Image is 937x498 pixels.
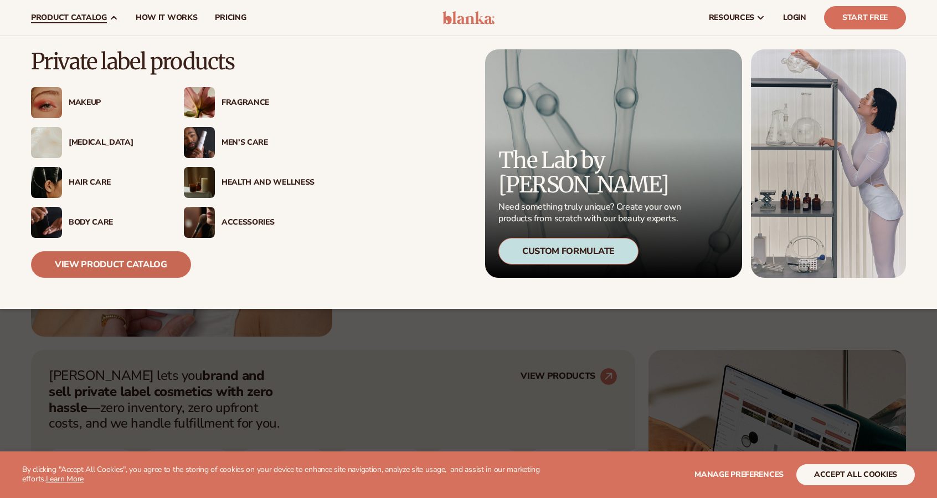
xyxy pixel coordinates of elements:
[31,49,315,74] p: Private label products
[31,207,162,238] a: Male hand applying moisturizer. Body Care
[46,474,84,484] a: Learn More
[184,207,215,238] img: Female with makeup brush.
[184,127,215,158] img: Male holding moisturizer bottle.
[498,201,684,225] p: Need something truly unique? Create your own products from scratch with our beauty experts.
[31,127,62,158] img: Cream moisturizer swatch.
[184,87,215,118] img: Pink blooming flower.
[751,49,906,278] img: Female in lab with equipment.
[222,178,315,187] div: Health And Wellness
[69,178,162,187] div: Hair Care
[31,207,62,238] img: Male hand applying moisturizer.
[69,218,162,227] div: Body Care
[22,465,549,484] p: By clicking "Accept All Cookies", you agree to the storing of cookies on your device to enhance s...
[485,49,742,278] a: Microscopic product formula. The Lab by [PERSON_NAME] Need something truly unique? Create your ow...
[215,13,246,22] span: pricing
[184,207,315,238] a: Female with makeup brush. Accessories
[442,11,495,24] img: logo
[222,98,315,108] div: Fragrance
[184,167,315,198] a: Candles and incense on table. Health And Wellness
[796,464,915,485] button: accept all cookies
[31,87,162,118] a: Female with glitter eye makeup. Makeup
[31,251,191,278] a: View Product Catalog
[694,469,784,480] span: Manage preferences
[31,13,107,22] span: product catalog
[222,138,315,148] div: Men’s Care
[222,218,315,227] div: Accessories
[184,87,315,118] a: Pink blooming flower. Fragrance
[694,464,784,485] button: Manage preferences
[69,138,162,148] div: [MEDICAL_DATA]
[824,6,906,29] a: Start Free
[69,98,162,108] div: Makeup
[136,13,198,22] span: How It Works
[31,167,162,198] a: Female hair pulled back with clips. Hair Care
[31,167,62,198] img: Female hair pulled back with clips.
[31,127,162,158] a: Cream moisturizer swatch. [MEDICAL_DATA]
[709,13,754,22] span: resources
[31,87,62,118] img: Female with glitter eye makeup.
[498,238,639,265] div: Custom Formulate
[184,167,215,198] img: Candles and incense on table.
[498,148,684,197] p: The Lab by [PERSON_NAME]
[783,13,806,22] span: LOGIN
[184,127,315,158] a: Male holding moisturizer bottle. Men’s Care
